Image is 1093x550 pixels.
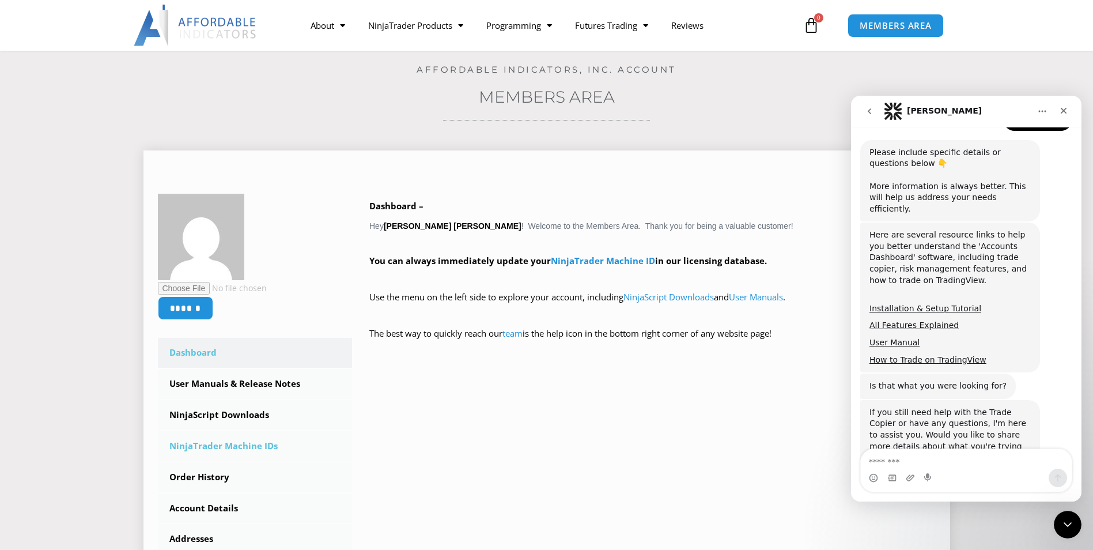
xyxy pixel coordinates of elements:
[623,291,714,303] a: NinjaScript Downloads
[848,14,944,37] a: MEMBERS AREA
[479,87,615,107] a: Members Area
[158,431,353,461] a: NinjaTrader Machine IDs
[158,369,353,399] a: User Manuals & Release Notes
[299,12,800,39] nav: Menu
[1054,511,1081,538] iframe: Intercom live chat
[860,21,932,30] span: MEMBERS AREA
[851,96,1081,502] iframe: Intercom live chat
[384,221,521,231] strong: [PERSON_NAME] [PERSON_NAME]
[660,12,715,39] a: Reviews
[369,200,423,212] b: Dashboard –
[563,12,660,39] a: Futures Trading
[158,400,353,430] a: NinjaScript Downloads
[357,12,475,39] a: NinjaTrader Products
[729,291,783,303] a: User Manuals
[502,327,523,339] a: team
[134,5,258,46] img: LogoAI | Affordable Indicators – NinjaTrader
[369,198,936,358] div: Hey ! Welcome to the Members Area. Thank you for being a valuable customer!
[369,289,936,322] p: Use the menu on the left side to explore your account, including and .
[369,255,767,266] strong: You can always immediately update your in our licensing database.
[158,494,353,523] a: Account Details
[158,338,353,368] a: Dashboard
[551,255,655,266] a: NinjaTrader Machine ID
[475,12,563,39] a: Programming
[786,9,837,42] a: 0
[369,326,936,358] p: The best way to quickly reach our is the help icon in the bottom right corner of any website page!
[814,13,823,22] span: 0
[158,462,353,492] a: Order History
[158,194,244,280] img: e5615f4d3c00efcf05d7eacc152ed0b664c2ae0c87626d4dde6dbb148e10d8c8
[299,12,357,39] a: About
[417,64,676,75] a: Affordable Indicators, Inc. Account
